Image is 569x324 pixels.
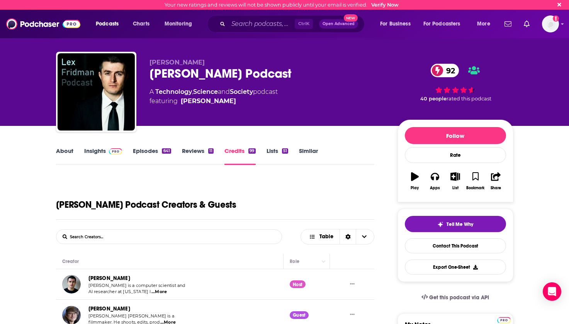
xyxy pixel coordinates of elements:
[347,280,358,288] button: Show More Button
[380,19,411,29] span: For Business
[415,288,496,307] a: Get this podcast via API
[418,18,472,30] button: open menu
[411,186,419,190] div: Play
[438,64,459,77] span: 92
[445,167,465,195] button: List
[162,148,171,154] div: 641
[420,96,447,102] span: 40 people
[477,19,490,29] span: More
[319,19,358,29] button: Open AdvancedNew
[88,275,130,282] a: [PERSON_NAME]
[405,127,506,144] button: Follow
[159,18,202,30] button: open menu
[88,289,151,294] span: AI researcher at [US_STATE] I
[501,17,515,31] a: Show notifications dropdown
[319,257,328,266] button: Column Actions
[90,18,129,30] button: open menu
[542,15,559,32] button: Show profile menu
[497,316,511,323] a: Pro website
[6,17,80,31] img: Podchaser - Follow, Share and Rate Podcasts
[542,15,559,32] img: User Profile
[347,311,358,319] button: Show More Button
[543,282,561,301] div: Open Intercom Messenger
[542,15,559,32] span: Logged in as kimmiveritas
[182,147,214,165] a: Reviews11
[193,88,218,95] a: Science
[497,317,511,323] img: Podchaser Pro
[62,275,81,293] img: Lex Fridman
[430,186,440,190] div: Apps
[58,53,135,131] img: Lex Fridman Podcast
[88,305,130,312] a: [PERSON_NAME]
[165,19,192,29] span: Monitoring
[397,59,513,107] div: 92 40 peoplerated this podcast
[96,19,119,29] span: Podcasts
[128,18,154,30] a: Charts
[133,19,149,29] span: Charts
[319,234,333,239] span: Table
[295,19,313,29] span: Ctrl K
[405,167,425,195] button: Play
[437,221,443,227] img: tell me why sparkle
[323,22,355,26] span: Open Advanced
[224,147,255,165] a: Credits99
[301,229,375,244] button: Choose View
[56,147,73,165] a: About
[553,15,559,22] svg: Email not verified
[290,311,309,319] div: Guest
[405,238,506,253] a: Contact This Podcast
[165,2,399,8] div: Your new ratings and reviews will not be shown publicly until your email is verified.
[149,59,205,66] span: [PERSON_NAME]
[214,15,372,33] div: Search podcasts, credits, & more...
[230,88,253,95] a: Society
[371,2,399,8] a: Verify Now
[447,96,491,102] span: rated this podcast
[447,221,473,227] span: Tell Me Why
[340,229,356,244] div: Sort Direction
[486,167,506,195] button: Share
[405,216,506,232] button: tell me why sparkleTell Me Why
[181,97,236,106] a: Lex Fridman
[267,147,288,165] a: Lists51
[149,87,278,106] div: A podcast
[431,64,459,77] a: 92
[290,257,301,266] div: Role
[299,147,318,165] a: Similar
[56,199,236,210] h1: Lex Fridman Podcast Creators & Guests
[228,18,295,30] input: Search podcasts, credits, & more...
[282,148,288,154] div: 51
[133,147,171,165] a: Episodes641
[151,289,167,295] span: ...More
[452,186,459,190] div: List
[88,283,185,288] span: [PERSON_NAME] is a computer scientist and
[465,167,486,195] button: Bookmark
[423,19,460,29] span: For Podcasters
[248,148,255,154] div: 99
[472,18,500,30] button: open menu
[491,186,501,190] div: Share
[218,88,230,95] span: and
[405,260,506,275] button: Export One-Sheet
[344,14,358,22] span: New
[149,97,278,106] span: featuring
[425,167,445,195] button: Apps
[208,148,214,154] div: 11
[84,147,122,165] a: InsightsPodchaser Pro
[405,147,506,163] div: Rate
[109,148,122,154] img: Podchaser Pro
[466,186,484,190] div: Bookmark
[192,88,193,95] span: ,
[155,88,192,95] a: Technology
[521,17,533,31] a: Show notifications dropdown
[375,18,420,30] button: open menu
[88,313,174,319] span: [PERSON_NAME] [PERSON_NAME] is a
[62,257,79,266] div: Creator
[290,280,306,288] div: Host
[429,294,489,301] span: Get this podcast via API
